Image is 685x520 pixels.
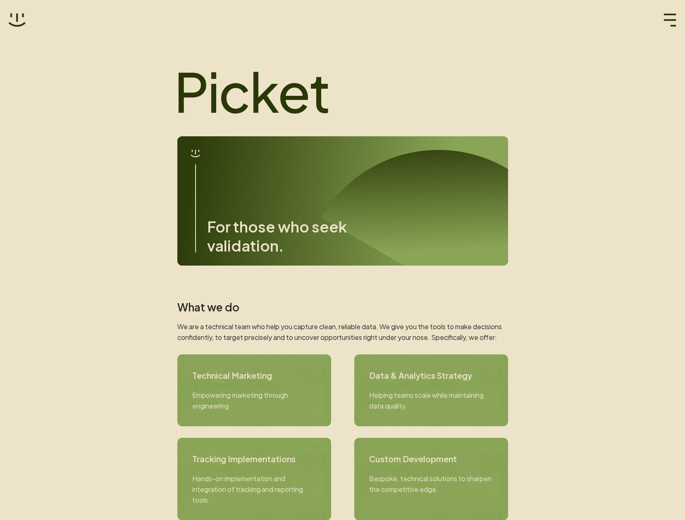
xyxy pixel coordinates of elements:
h3: Data & Analytics Strategy [369,369,493,382]
h2: What we do [177,301,508,314]
p: Bespoke, technical solutions to sharpen the competitive edge. [369,473,493,495]
h3: Tracking Implementations [192,453,316,465]
h3: For those who seek validation. [207,217,372,255]
p: Empowering marketing through engineering. [192,390,316,411]
p: Helping teams scale while maintaining data quality. [369,390,493,411]
p: Hands-on implementation and integration of tracking and reporting tools. [192,473,316,506]
h3: Custom Development [369,453,493,465]
h3: Technical Marketing [192,369,316,382]
p: We are a technical team who help you capture clean, reliable data. We give you the tools to make ... [177,321,508,343]
h1: Picket [174,62,505,120]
